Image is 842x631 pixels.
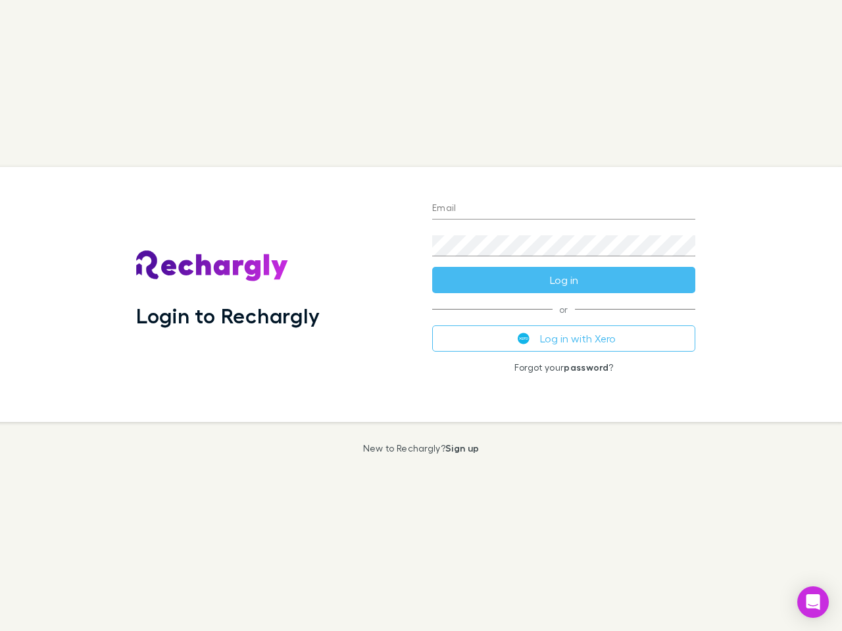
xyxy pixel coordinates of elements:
button: Log in with Xero [432,325,695,352]
img: Xero's logo [518,333,530,344]
a: password [564,362,608,373]
a: Sign up [445,442,479,454]
p: New to Rechargly? [363,443,480,454]
img: Rechargly's Logo [136,250,289,282]
span: or [432,309,695,310]
button: Log in [432,267,695,293]
h1: Login to Rechargly [136,303,320,328]
div: Open Intercom Messenger [797,586,829,618]
p: Forgot your ? [432,362,695,373]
